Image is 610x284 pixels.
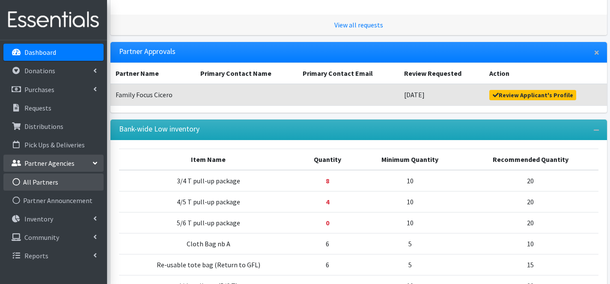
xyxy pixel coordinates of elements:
td: Cloth Bag nb A [119,233,298,254]
a: Dashboard [3,44,104,61]
th: Recommended Quantity [463,149,598,170]
td: 10 [357,212,463,233]
td: 5 [357,233,463,254]
td: 10 [463,233,598,254]
td: 4/5 T pull-up package [119,191,298,212]
a: Distributions [3,118,104,135]
th: Minimum Quantity [357,149,463,170]
a: Requests [3,99,104,117]
td: 20 [463,191,598,212]
a: Community [3,229,104,246]
a: View all requests [334,21,383,29]
td: 15 [463,254,598,275]
td: 6 [298,254,357,275]
strong: Below minimum quantity [326,197,329,206]
p: Reports [24,251,48,260]
td: 5 [357,254,463,275]
p: Distributions [24,122,63,131]
p: Inventory [24,215,53,223]
td: 6 [298,233,357,254]
td: Family Focus Cicero [110,84,195,106]
h3: Partner Approvals [119,47,176,56]
td: Re-usable tote bag (Return to GFL) [119,254,298,275]
th: Item Name [119,149,298,170]
th: Review Requested [399,63,484,84]
p: Partner Agencies [24,159,74,167]
th: Quantity [298,149,357,170]
img: HumanEssentials [3,6,104,34]
td: 20 [463,212,598,233]
th: Primary Contact Email [298,63,399,84]
p: Purchases [24,85,54,94]
a: Pick Ups & Deliveries [3,136,104,153]
a: Purchases [3,81,104,98]
strong: Below minimum quantity [326,218,329,227]
a: Review Applicant's Profile [489,90,576,100]
th: Primary Contact Name [195,63,298,84]
td: 3/4 T pull-up package [119,170,298,191]
td: [DATE] [399,84,484,106]
p: Dashboard [24,48,56,57]
a: Inventory [3,210,104,227]
td: 5/6 T pull-up package [119,212,298,233]
a: Partner Agencies [3,155,104,172]
td: 10 [357,170,463,191]
td: 10 [357,191,463,212]
th: Action [484,63,607,84]
strong: Below minimum quantity [326,176,329,185]
a: All Partners [3,173,104,191]
th: Partner Name [110,63,195,84]
a: Partner Announcement [3,192,104,209]
h3: Bank-wide Low inventory [119,125,199,134]
a: Donations [3,62,104,79]
a: Reports [3,247,104,264]
p: Community [24,233,59,242]
p: Pick Ups & Deliveries [24,141,85,149]
p: Donations [24,66,55,75]
td: 20 [463,170,598,191]
p: Requests [24,104,51,112]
